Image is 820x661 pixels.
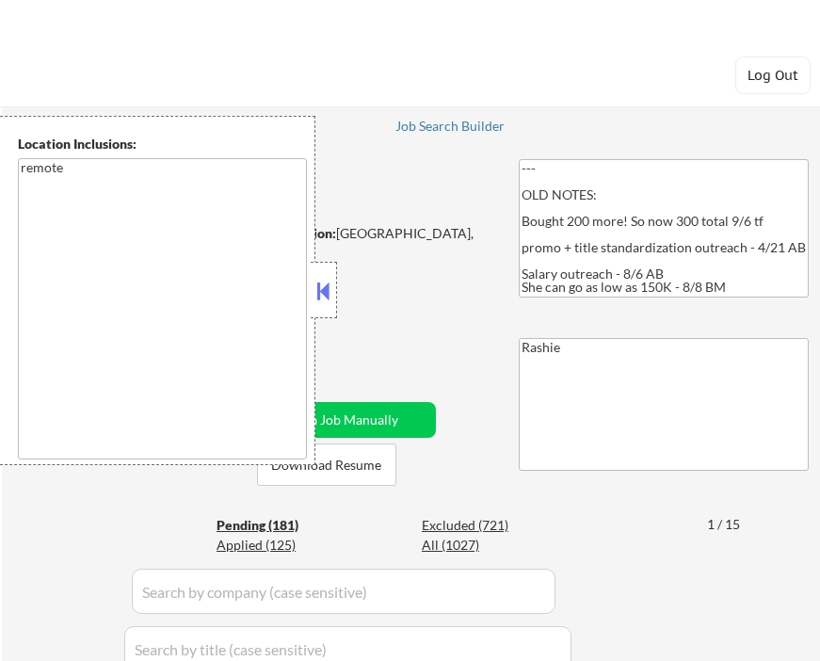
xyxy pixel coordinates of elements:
[217,536,311,555] div: Applied (125)
[422,516,516,535] div: Excluded (721)
[422,536,516,555] div: All (1027)
[217,516,311,535] div: Pending (181)
[395,119,506,137] a: Job Search Builder
[246,402,436,438] button: Add a Job Manually
[735,56,811,94] button: Log Out
[132,569,555,614] input: Search by company (case sensitive)
[18,135,308,153] div: Location Inclusions:
[229,224,495,261] div: [GEOGRAPHIC_DATA], [US_STATE]
[707,515,750,534] div: 1 / 15
[395,120,506,133] div: Job Search Builder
